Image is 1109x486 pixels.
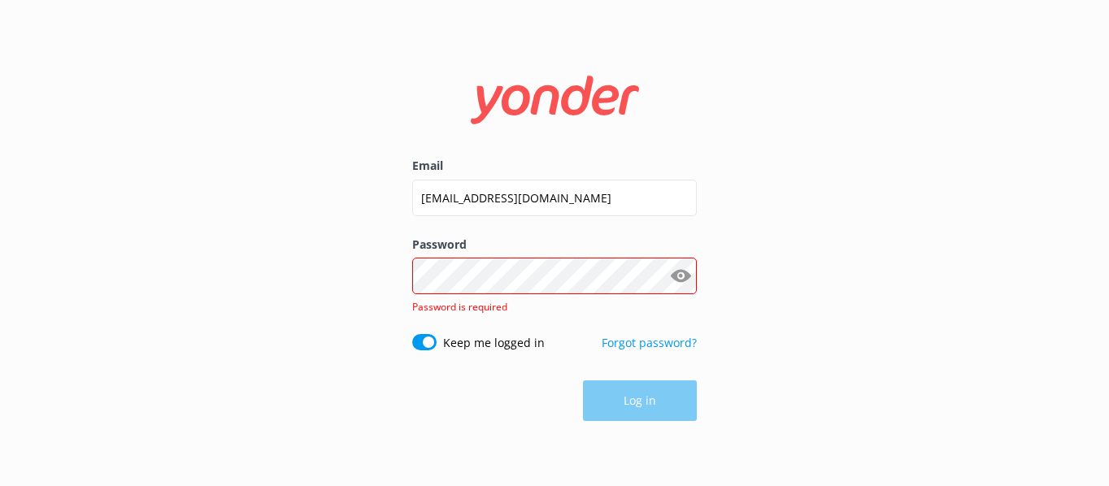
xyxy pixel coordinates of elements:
input: user@emailaddress.com [412,180,697,216]
label: Keep me logged in [443,334,545,352]
label: Password [412,236,697,254]
a: Forgot password? [602,335,697,350]
button: Show password [664,260,697,293]
span: Password is required [412,300,507,314]
label: Email [412,157,697,175]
